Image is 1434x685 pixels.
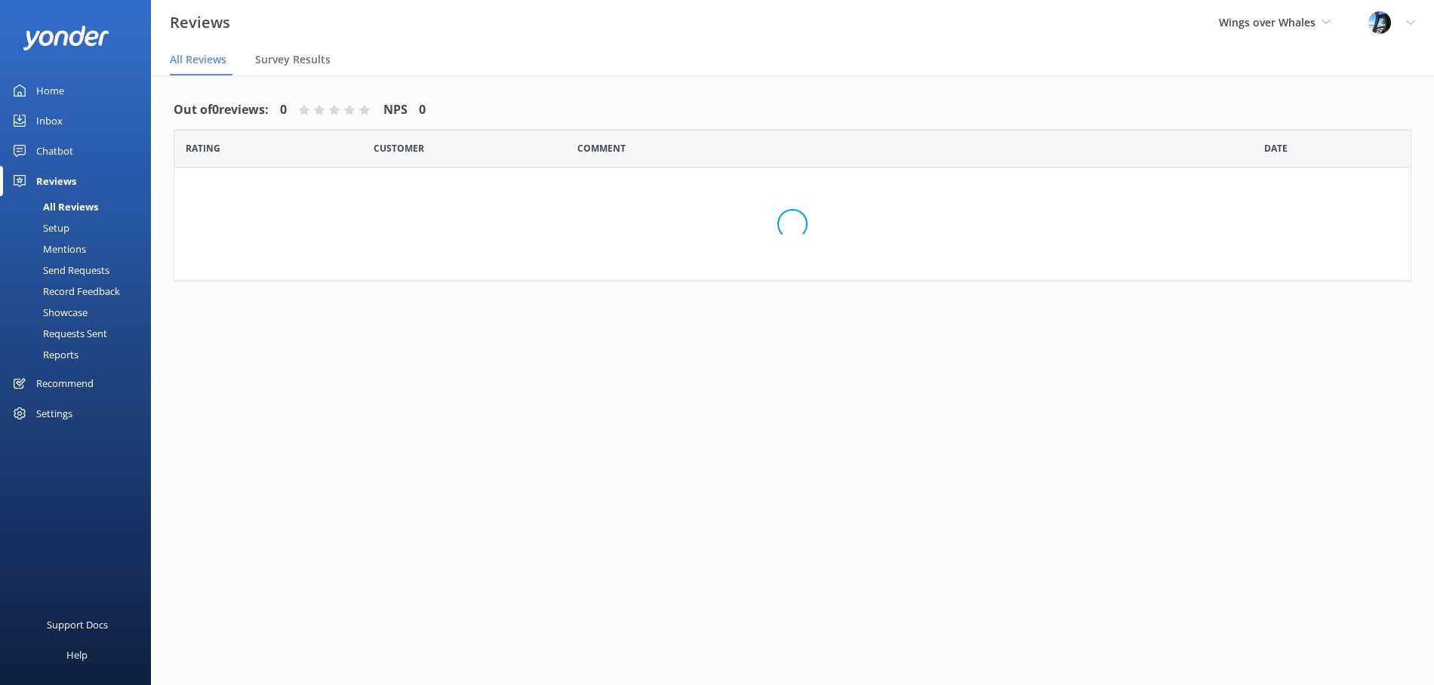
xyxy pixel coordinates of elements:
[36,166,76,196] div: Reviews
[255,52,331,67] span: Survey Results
[9,217,151,238] a: Setup
[419,100,426,120] h4: 0
[374,141,424,155] span: Date
[170,11,230,35] h3: Reviews
[577,141,626,155] span: Question
[9,260,151,281] a: Send Requests
[383,100,408,120] h4: NPS
[9,238,86,260] div: Mentions
[9,302,151,323] a: Showcase
[47,610,108,640] div: Support Docs
[9,323,107,344] div: Requests Sent
[174,100,269,120] h4: Out of 0 reviews:
[9,196,98,217] div: All Reviews
[36,106,63,136] div: Inbox
[9,196,151,217] a: All Reviews
[170,52,226,67] span: All Reviews
[9,344,78,365] div: Reports
[9,281,151,302] a: Record Feedback
[36,136,73,166] div: Chatbot
[36,368,94,398] div: Recommend
[9,238,151,260] a: Mentions
[1219,15,1316,29] span: Wings over Whales
[186,141,220,155] span: Date
[66,640,88,670] div: Help
[9,302,88,323] div: Showcase
[9,281,120,302] div: Record Feedback
[23,26,109,51] img: yonder-white-logo.png
[9,344,151,365] a: Reports
[9,323,151,344] a: Requests Sent
[1368,11,1391,34] img: 145-1635463833.jpg
[9,217,69,238] div: Setup
[280,100,287,120] h4: 0
[36,75,64,106] div: Home
[9,260,109,281] div: Send Requests
[36,398,72,429] div: Settings
[1264,141,1288,155] span: Date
